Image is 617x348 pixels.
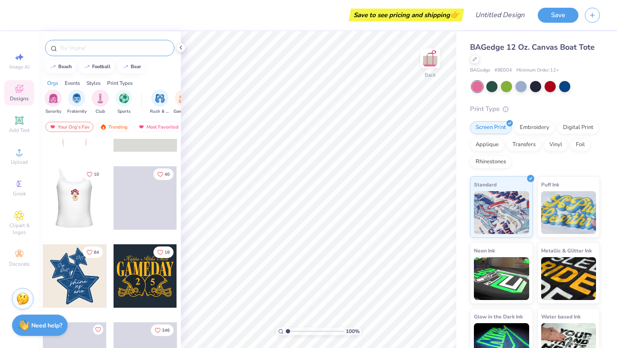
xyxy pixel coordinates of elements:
img: Fraternity Image [72,93,81,103]
div: Back [425,71,436,79]
div: Styles [87,79,101,87]
div: Applique [470,138,504,151]
button: Like [83,246,103,258]
span: Water based Ink [541,312,581,321]
span: Rush & Bid [150,108,170,115]
button: filter button [92,90,109,115]
span: 18 [165,250,170,255]
img: Game Day Image [179,93,189,103]
div: filter for Sorority [45,90,62,115]
img: Standard [474,191,529,234]
span: Club [96,108,105,115]
img: Metallic & Glitter Ink [541,257,596,300]
span: Add Text [9,127,30,134]
div: beach [58,64,72,69]
img: Rush & Bid Image [155,93,165,103]
span: 40 [165,172,170,177]
div: Save to see pricing and shipping [351,9,462,21]
button: bear [117,60,145,73]
div: Vinyl [544,138,568,151]
button: beach [45,60,76,73]
span: Game Day [174,108,193,115]
span: Sports [117,108,131,115]
div: Embroidery [514,121,555,134]
div: Print Types [107,79,133,87]
div: bear [131,64,141,69]
div: Transfers [507,138,541,151]
button: football [79,60,114,73]
div: Foil [570,138,590,151]
img: most_fav.gif [49,124,56,130]
div: Your Org's Fav [45,122,93,132]
button: filter button [150,90,170,115]
div: Events [65,79,80,87]
button: filter button [67,90,87,115]
span: Image AI [9,63,30,70]
span: Glow in the Dark Ink [474,312,523,321]
button: Like [153,246,174,258]
span: BAGedge 12 Oz. Canvas Boat Tote [470,42,595,52]
img: Neon Ink [474,257,529,300]
div: filter for Rush & Bid [150,90,170,115]
span: Upload [11,159,28,165]
input: Try "Alpha" [59,44,169,52]
button: Save [538,8,578,23]
strong: Need help? [31,321,62,330]
span: Standard [474,180,497,189]
div: filter for Sports [115,90,132,115]
span: Fraternity [67,108,87,115]
span: 84 [94,250,99,255]
img: trend_line.gif [50,64,57,69]
img: Puff Ink [541,191,596,234]
img: trend_line.gif [84,64,90,69]
span: 346 [162,328,170,333]
button: Like [83,168,103,180]
span: Clipart & logos [4,222,34,236]
img: Back [422,50,439,67]
img: Sports Image [119,93,129,103]
div: Screen Print [470,121,512,134]
input: Untitled Design [468,6,531,24]
img: most_fav.gif [138,124,145,130]
div: Print Type [470,104,600,114]
span: # BE004 [494,67,512,74]
span: 100 % [346,327,359,335]
span: Neon Ink [474,246,495,255]
span: 10 [94,172,99,177]
img: Club Image [96,93,105,103]
span: Minimum Order: 12 + [516,67,559,74]
span: Decorate [9,261,30,267]
span: 👉 [450,9,459,20]
span: Greek [13,190,26,197]
button: filter button [45,90,62,115]
div: filter for Game Day [174,90,193,115]
span: BAGedge [470,67,490,74]
span: Puff Ink [541,180,559,189]
div: Rhinestones [470,156,512,168]
button: filter button [174,90,193,115]
div: football [92,64,111,69]
span: Designs [10,95,29,102]
div: filter for Fraternity [67,90,87,115]
img: Sorority Image [48,93,58,103]
img: trending.gif [100,124,107,130]
button: Like [93,324,103,335]
button: Like [153,168,174,180]
div: Orgs [47,79,58,87]
button: filter button [115,90,132,115]
div: Digital Print [557,121,599,134]
div: filter for Club [92,90,109,115]
span: Metallic & Glitter Ink [541,246,592,255]
div: Trending [96,122,132,132]
img: trend_line.gif [122,64,129,69]
button: Like [151,324,174,336]
div: Most Favorited [134,122,183,132]
span: Sorority [45,108,61,115]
